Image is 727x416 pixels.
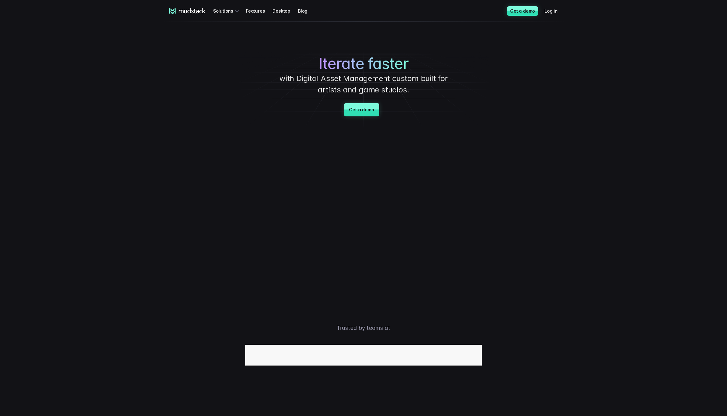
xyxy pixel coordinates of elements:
a: mudstack logo [169,8,206,14]
p: Trusted by teams at [143,324,584,332]
div: Solutions [213,5,241,17]
a: Desktop [272,5,298,17]
p: with Digital Asset Management custom built for artists and game studios. [269,73,458,96]
span: Iterate faster [319,55,409,73]
a: Features [246,5,272,17]
a: Get a demo [507,6,538,16]
a: Get a demo [344,103,379,116]
a: Blog [298,5,315,17]
a: Log in [544,5,565,17]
